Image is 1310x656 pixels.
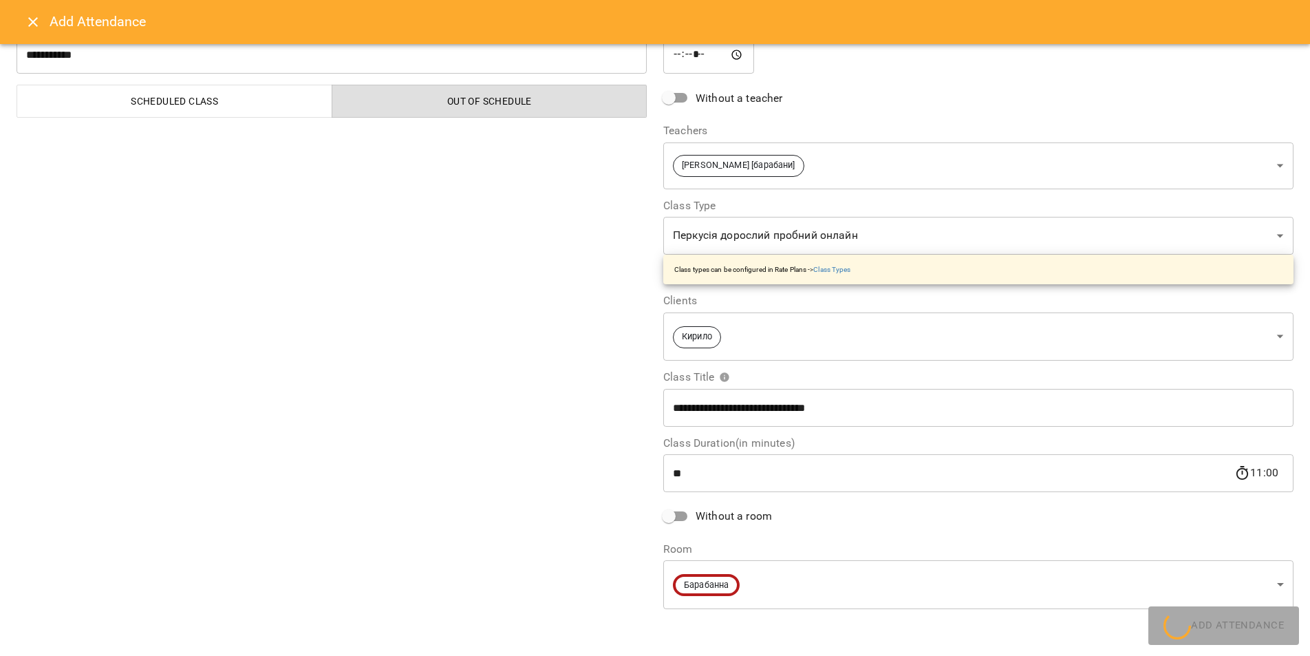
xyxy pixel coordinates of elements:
span: Scheduled class [25,93,324,109]
div: Перкусія дорослий пробний онлайн [663,217,1293,255]
label: Class Duration(in minutes) [663,438,1293,449]
span: Without a teacher [696,90,783,107]
p: Class types can be configured in Rate Plans -> [674,264,850,275]
div: Кирило [663,312,1293,361]
label: Room [663,544,1293,555]
span: Without a room [696,508,772,525]
label: Class Type [663,200,1293,211]
span: [PERSON_NAME] [барабани] [674,159,804,172]
button: Out of Schedule [332,85,647,118]
div: [PERSON_NAME] [барабани] [663,142,1293,189]
svg: Please specify class title or select clients [719,372,730,383]
button: Close [17,6,50,39]
label: Teachers [663,125,1293,136]
span: Class Title [663,372,730,383]
label: Clients [663,295,1293,306]
span: Барабанна [676,579,737,592]
span: Out of Schedule [341,93,639,109]
span: Кирило [674,330,720,343]
a: Class Types [813,266,850,273]
h6: Add Attendance [50,11,147,32]
div: Барабанна [663,560,1293,609]
button: Scheduled class [17,85,332,118]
